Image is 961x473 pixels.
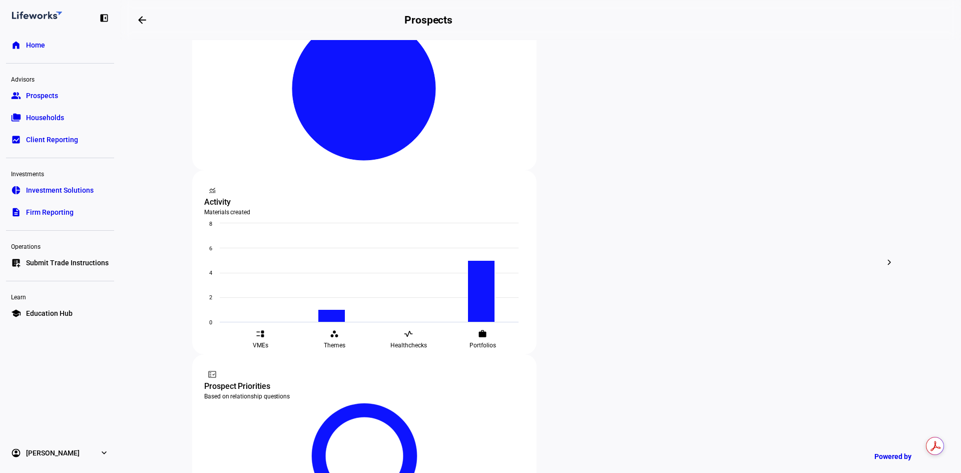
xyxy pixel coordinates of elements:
a: bid_landscapeClient Reporting [6,130,114,150]
eth-mat-symbol: list_alt_add [11,258,21,268]
a: homeHome [6,35,114,55]
eth-mat-symbol: left_panel_close [99,13,109,23]
eth-mat-symbol: event_list [256,329,265,338]
eth-mat-symbol: folder_copy [11,113,21,123]
a: groupProspects [6,86,114,106]
span: Households [26,113,64,123]
span: Portfolios [469,341,496,349]
eth-mat-symbol: bid_landscape [11,135,21,145]
eth-mat-symbol: work [478,329,487,338]
eth-mat-symbol: workspaces [330,329,339,338]
mat-icon: monitoring [207,185,217,195]
span: Themes [324,341,345,349]
eth-mat-symbol: account_circle [11,448,21,458]
text: 0 [209,319,212,326]
mat-icon: fact_check [207,369,217,379]
h2: Prospects [404,14,452,26]
eth-mat-symbol: group [11,91,21,101]
mat-icon: chevron_right [883,256,895,268]
a: descriptionFirm Reporting [6,202,114,222]
span: Healthchecks [390,341,427,349]
div: Activity [204,196,525,208]
div: Based on relationship questions [204,392,525,400]
span: Home [26,40,45,50]
eth-mat-symbol: home [11,40,21,50]
a: pie_chartInvestment Solutions [6,180,114,200]
text: 8 [209,221,212,227]
text: 6 [209,245,212,252]
div: Advisors [6,72,114,86]
span: VMEs [253,341,268,349]
span: Prospects [26,91,58,101]
div: Learn [6,289,114,303]
eth-mat-symbol: description [11,207,21,217]
span: Firm Reporting [26,207,74,217]
eth-mat-symbol: school [11,308,21,318]
div: Materials created [204,208,525,216]
text: 4 [209,270,212,276]
div: Investments [6,166,114,180]
div: Prospect Priorities [204,380,525,392]
a: folder_copyHouseholds [6,108,114,128]
div: Operations [6,239,114,253]
span: Investment Solutions [26,185,94,195]
eth-mat-symbol: vital_signs [404,329,413,338]
mat-icon: arrow_backwards [136,14,148,26]
span: Submit Trade Instructions [26,258,109,268]
text: 2 [209,294,212,301]
span: Client Reporting [26,135,78,145]
span: Education Hub [26,308,73,318]
eth-mat-symbol: pie_chart [11,185,21,195]
eth-mat-symbol: expand_more [99,448,109,458]
span: [PERSON_NAME] [26,448,80,458]
a: Powered by [869,447,946,465]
